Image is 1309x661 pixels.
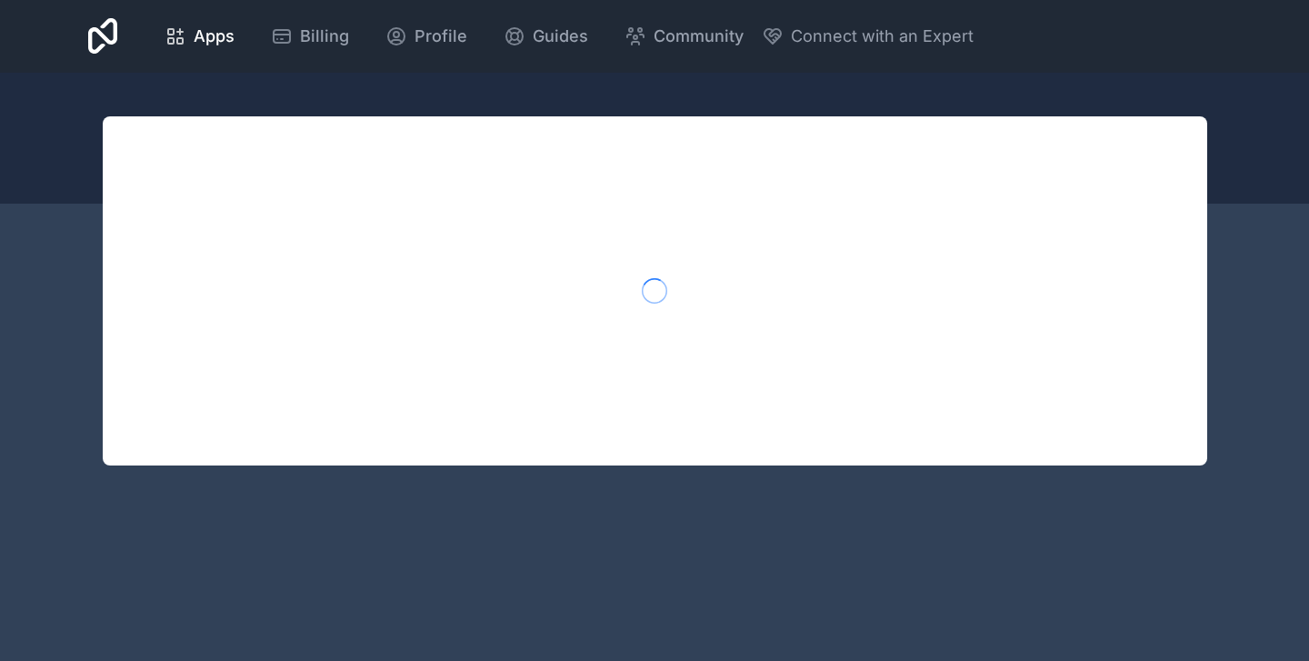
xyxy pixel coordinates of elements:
[415,24,467,49] span: Profile
[489,16,603,56] a: Guides
[300,24,349,49] span: Billing
[762,24,974,49] button: Connect with an Expert
[256,16,364,56] a: Billing
[371,16,482,56] a: Profile
[533,24,588,49] span: Guides
[150,16,249,56] a: Apps
[194,24,235,49] span: Apps
[610,16,758,56] a: Community
[654,24,744,49] span: Community
[791,24,974,49] span: Connect with an Expert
